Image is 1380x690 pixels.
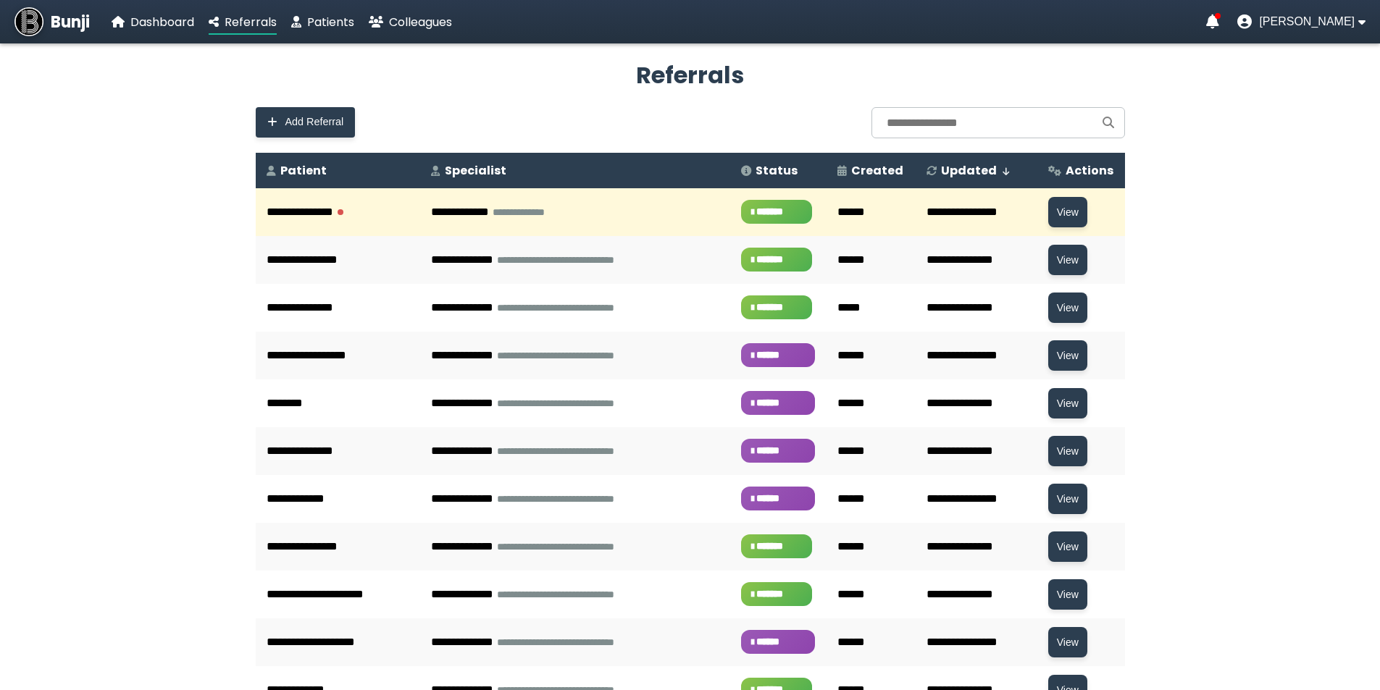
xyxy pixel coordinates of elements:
span: Bunji [51,10,90,34]
span: Patients [307,14,354,30]
th: Specialist [420,153,730,188]
a: Referrals [209,13,277,31]
span: Dashboard [130,14,194,30]
a: Dashboard [112,13,194,31]
span: Add Referral [285,116,344,128]
button: User menu [1237,14,1366,29]
h2: Referrals [256,58,1125,93]
th: Created [827,153,916,188]
th: Patient [256,153,420,188]
button: View [1048,197,1087,227]
th: Actions [1037,153,1125,188]
th: Status [730,153,827,188]
button: View [1048,245,1087,275]
button: View [1048,627,1087,657]
button: View [1048,531,1087,562]
button: View [1048,388,1087,418]
button: View [1048,484,1087,514]
button: View [1048,436,1087,466]
button: View [1048,340,1087,371]
th: Updated [916,153,1037,188]
a: Patients [291,13,354,31]
a: Colleagues [369,13,452,31]
span: [PERSON_NAME] [1259,15,1355,28]
button: View [1048,579,1087,610]
a: Bunji [14,7,90,36]
button: Add Referral [256,107,356,138]
span: Referrals [225,14,277,30]
button: View [1048,293,1087,323]
a: Notifications [1206,14,1219,29]
img: Bunji Dental Referral Management [14,7,43,36]
span: Colleagues [389,14,452,30]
